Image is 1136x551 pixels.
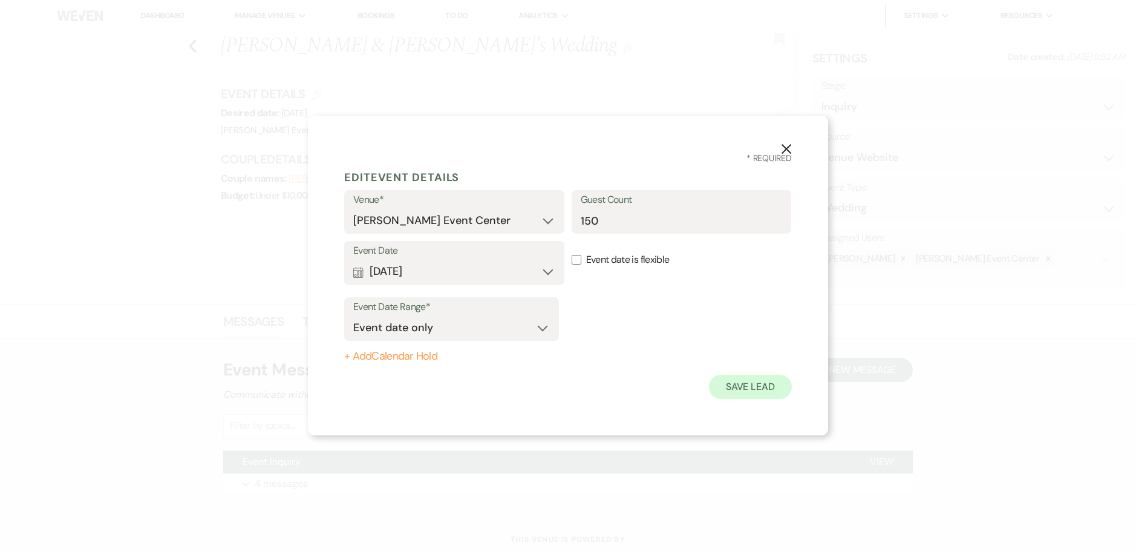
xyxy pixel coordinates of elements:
[344,351,559,363] button: + AddCalendar Hold
[581,191,783,209] label: Guest Count
[353,191,555,209] label: Venue*
[353,242,555,260] label: Event Date
[353,260,555,284] button: [DATE]
[709,375,792,399] button: Save Lead
[572,241,792,279] label: Event date is flexible
[344,152,792,165] h3: * Required
[344,168,792,186] h5: Edit Event Details
[353,299,550,316] label: Event Date Range*
[572,255,581,265] input: Event date is flexible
